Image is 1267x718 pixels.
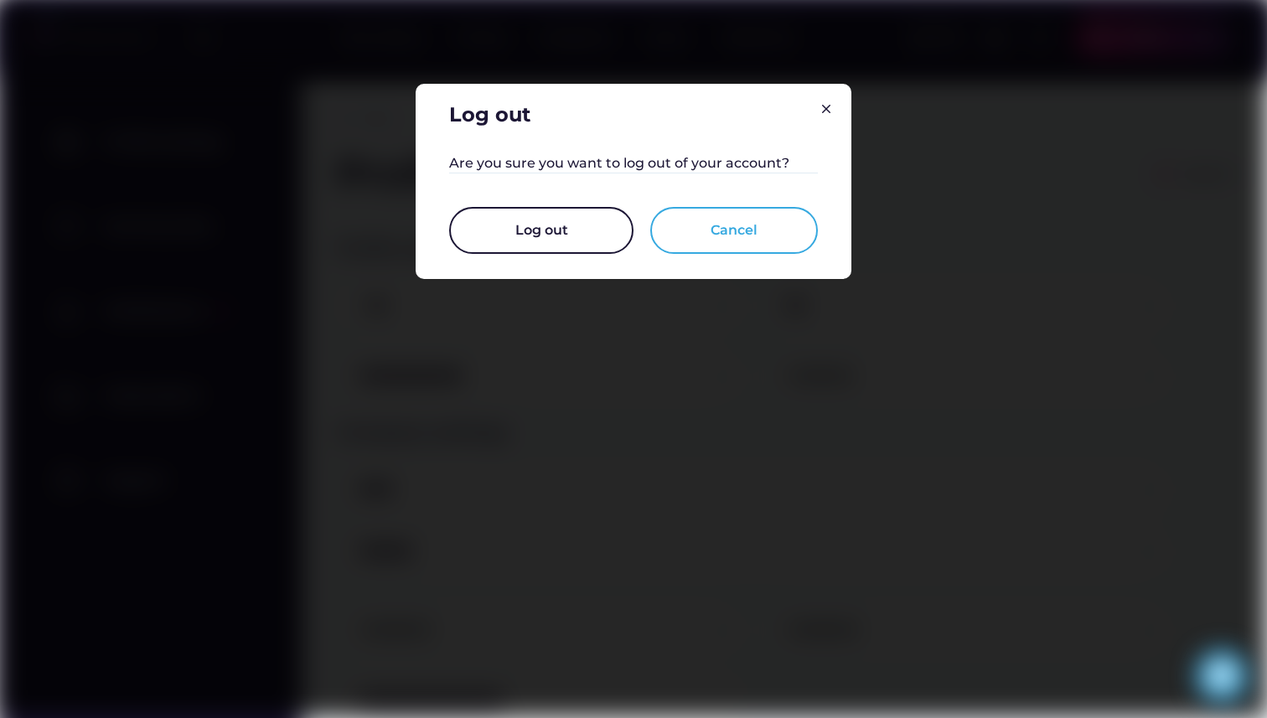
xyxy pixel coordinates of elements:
[650,207,818,254] button: Cancel
[449,207,633,254] button: Log out
[1197,651,1250,701] iframe: chat widget
[449,101,530,129] div: Log out
[816,99,836,119] img: Group%201000002326.svg
[449,154,789,173] div: Are you sure you want to log out of your account?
